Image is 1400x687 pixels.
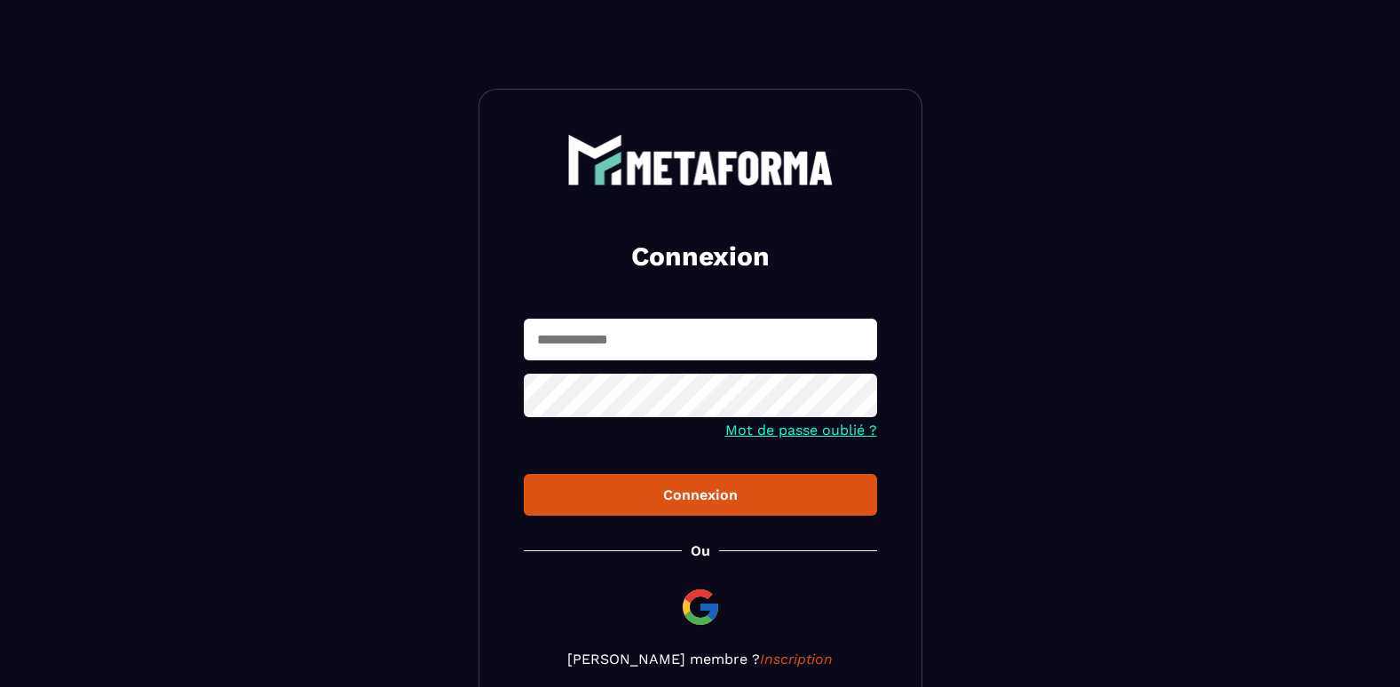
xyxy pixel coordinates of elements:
[538,486,863,503] div: Connexion
[725,422,877,438] a: Mot de passe oublié ?
[524,134,877,186] a: logo
[567,134,834,186] img: logo
[524,651,877,667] p: [PERSON_NAME] membre ?
[760,651,833,667] a: Inscription
[691,542,710,559] p: Ou
[679,586,722,628] img: google
[545,239,856,274] h2: Connexion
[524,474,877,516] button: Connexion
